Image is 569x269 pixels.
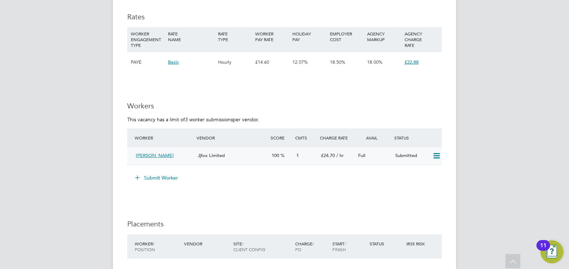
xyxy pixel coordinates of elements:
span: / PO [295,241,314,252]
span: 12.07% [292,59,308,65]
div: HOLIDAY PAY [291,27,328,46]
h3: Workers [127,101,442,111]
div: Site [232,237,293,256]
div: Start [331,237,368,256]
div: Submitted [392,150,430,162]
div: AGENCY MARKUP [365,27,402,46]
div: Status [392,131,442,144]
span: 18.00% [367,59,382,65]
div: £14.60 [253,52,291,73]
div: EMPLOYER COST [328,27,365,46]
div: IR35 Risk [405,237,429,250]
p: This vacancy has a limit of per vendor. [127,116,442,123]
div: Hourly [216,52,253,73]
div: Vendor [195,131,269,144]
div: Charge Rate [318,131,355,144]
h3: Placements [127,219,442,229]
div: Worker [133,237,182,256]
span: Basic [168,59,179,65]
button: Submit Worker [130,172,184,184]
div: Charge [293,237,331,256]
div: AGENCY CHARGE RATE [403,27,440,52]
span: 18.50% [330,59,345,65]
div: RATE NAME [166,27,216,46]
div: Avail [355,131,392,144]
h3: Rates [127,12,442,21]
div: WORKER PAY RATE [253,27,291,46]
span: / Finish [332,241,346,252]
span: / Position [135,241,155,252]
span: [PERSON_NAME] [136,152,174,158]
span: £22.88 [405,59,419,65]
div: Cmts [293,131,318,144]
div: Vendor [182,237,232,250]
div: RATE TYPE [216,27,253,46]
div: Score [269,131,293,144]
div: PAYE [129,52,166,73]
button: Open Resource Center, 11 new notifications [540,240,563,263]
span: Jjfox Limited [198,152,225,158]
div: Status [368,237,405,250]
span: / Client Config [233,241,265,252]
span: Full [358,152,365,158]
div: Worker [133,131,195,144]
div: WORKER ENGAGEMENT TYPE [129,27,166,52]
span: £24.70 [321,152,335,158]
em: 3 worker submissions [185,116,233,123]
div: 11 [540,245,546,255]
span: 100 [272,152,279,158]
span: 1 [296,152,299,158]
span: / hr [336,152,344,158]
